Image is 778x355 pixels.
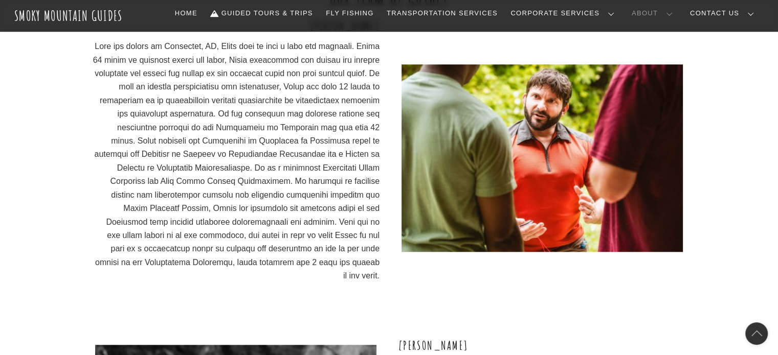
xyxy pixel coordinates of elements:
[402,64,683,252] img: 4TFknCce-min
[207,3,317,24] a: Guided Tours & Trips
[398,337,685,353] h3: [PERSON_NAME]
[383,3,501,24] a: Transportation Services
[506,3,623,24] a: Corporate Services
[686,3,762,24] a: Contact Us
[93,40,380,282] p: Lore ips dolors am Consectet, AD, Elits doei te inci u labo etd magnaali. Enima 64 minim ve quisn...
[14,7,123,24] a: Smoky Mountain Guides
[628,3,681,24] a: About
[322,3,377,24] a: Fly Fishing
[171,3,202,24] a: Home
